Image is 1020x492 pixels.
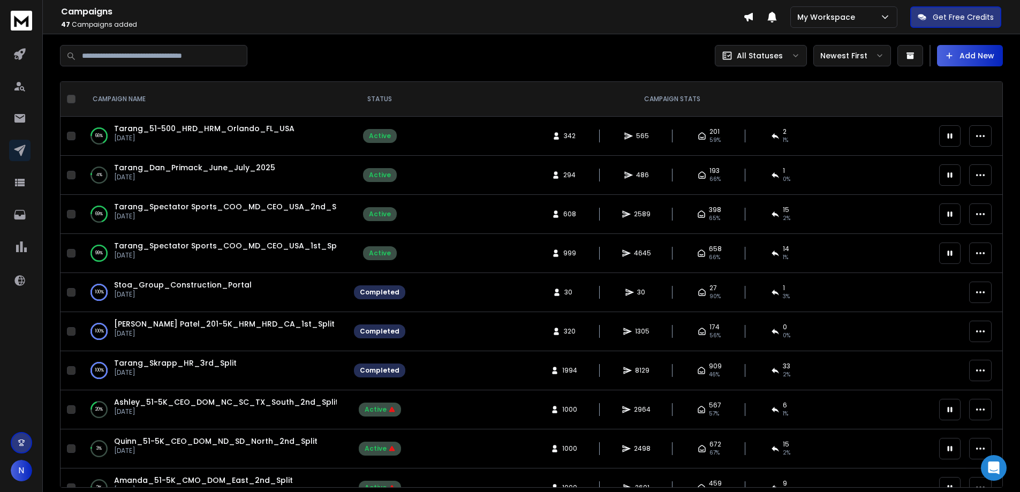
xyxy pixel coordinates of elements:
span: 8129 [635,366,649,375]
span: 27 [709,284,717,292]
span: 1 [783,284,785,292]
div: Active [365,483,395,492]
span: 6 [783,401,787,410]
span: 1000 [562,444,577,453]
div: Active [369,132,391,140]
div: Completed [360,366,399,375]
a: Tarang_Spectator Sports_COO_MD_CEO_USA_2nd_Split [114,201,349,212]
a: Quinn_51-5K_CEO_DOM_ND_SD_North_2nd_Split [114,436,318,446]
span: 1 % [783,253,788,262]
p: [DATE] [114,407,337,416]
span: 59 % [709,136,721,145]
td: 100%Tarang_Skrapp_HR_3rd_Split[DATE] [80,351,347,390]
p: [DATE] [114,212,337,221]
span: 57 % [709,410,719,418]
p: [DATE] [114,368,237,377]
p: 66 % [95,131,103,141]
div: Completed [360,288,399,297]
span: 3 % [783,292,790,301]
td: 3%Quinn_51-5K_CEO_DOM_ND_SD_North_2nd_Split[DATE] [80,429,347,468]
p: Get Free Credits [933,12,994,22]
p: 99 % [95,248,103,259]
a: Ashley_51-5K_CEO_DOM_NC_SC_TX_South_2nd_Split [114,397,338,407]
p: [DATE] [114,173,275,181]
span: 909 [709,362,722,370]
span: 66 % [709,253,720,262]
td: 100%Stoa_Group_Construction_Portal[DATE] [80,273,347,312]
td: 99%Tarang_Spectator Sports_COO_MD_CEO_USA_1st_Split[DATE] [80,234,347,273]
th: CAMPAIGN NAME [80,82,347,117]
th: STATUS [347,82,412,117]
td: 20%Ashley_51-5K_CEO_DOM_NC_SC_TX_South_2nd_Split[DATE] [80,390,347,429]
span: 4645 [634,249,651,258]
a: Amanda_51-5K_CMO_DOM_East_2nd_Split [114,475,293,486]
button: N [11,460,32,481]
p: [DATE] [114,329,335,338]
span: 1000 [562,483,577,492]
span: 565 [636,132,649,140]
div: Active [369,249,391,258]
span: 1 % [783,136,788,145]
span: 33 [783,362,790,370]
a: Tarang_Spectator Sports_COO_MD_CEO_USA_1st_Split [114,240,344,251]
div: Active [365,405,395,414]
p: [DATE] [114,251,337,260]
a: [PERSON_NAME] Patel_201-5K_HRM_HRD_CA_1st_Split [114,319,335,329]
span: 0 [783,323,787,331]
span: 2 % [783,449,790,457]
span: 2 % [783,370,790,379]
span: 15 [783,206,789,214]
span: 15 [783,440,789,449]
span: 30 [564,288,575,297]
span: 459 [709,479,722,488]
a: Stoa_Group_Construction_Portal [114,279,252,290]
span: 14 [783,245,789,253]
span: 30 [637,288,648,297]
span: 2601 [635,483,649,492]
td: 4%Tarang_Dan_Primack_June_July_2025[DATE] [80,156,347,195]
p: 100 % [95,326,104,337]
button: Add New [937,45,1003,66]
span: 9 [783,479,787,488]
p: [DATE] [114,446,318,455]
span: 201 [709,127,720,136]
span: 2589 [634,210,651,218]
p: My Workspace [797,12,859,22]
img: logo [11,11,32,31]
span: 1000 [562,405,577,414]
p: 100 % [95,287,104,298]
p: [DATE] [114,134,294,142]
span: 398 [709,206,721,214]
p: 3 % [96,443,102,454]
span: 0 % [783,331,790,340]
span: 1 [783,166,785,175]
span: 608 [563,210,576,218]
span: 999 [563,249,576,258]
span: 67 % [709,449,720,457]
span: 486 [636,171,649,179]
span: Tarang_Dan_Primack_June_July_2025 [114,162,275,173]
span: 0 % [783,175,790,184]
div: Completed [360,327,399,336]
a: Tarang_Skrapp_HR_3rd_Split [114,358,237,368]
span: 66 % [709,175,721,184]
span: 65 % [709,214,720,223]
div: Active [369,210,391,218]
td: 66%Tarang_51-500_HRD_HRM_Orlando_FL_USA[DATE] [80,117,347,156]
div: Active [369,171,391,179]
span: 672 [709,440,721,449]
span: 2 [783,127,787,136]
span: 90 % [709,292,721,301]
span: 2964 [634,405,651,414]
td: 100%[PERSON_NAME] Patel_201-5K_HRM_HRD_CA_1st_Split[DATE] [80,312,347,351]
